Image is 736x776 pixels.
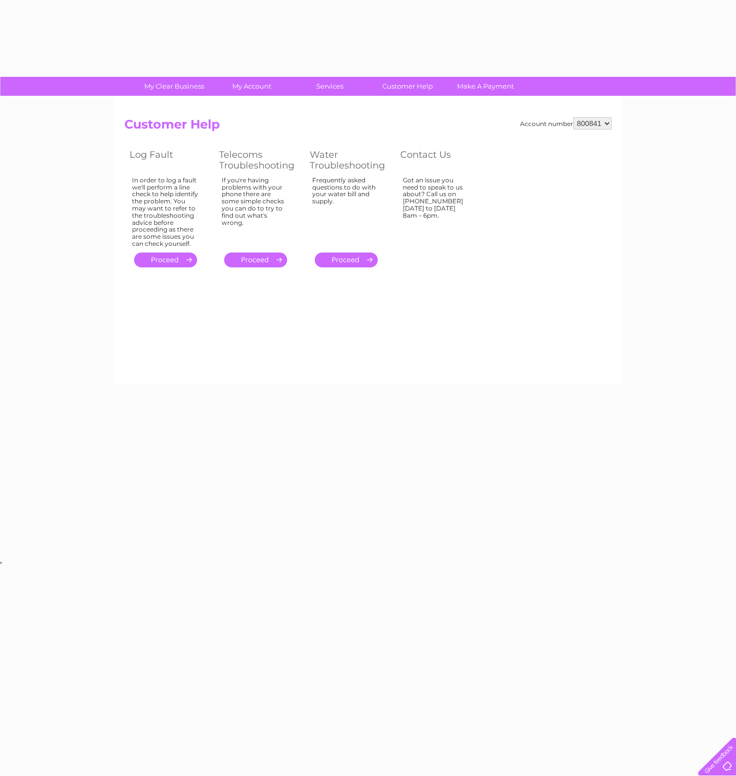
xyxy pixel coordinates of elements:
[288,77,372,96] a: Services
[124,146,214,174] th: Log Fault
[315,253,378,267] a: .
[224,253,287,267] a: .
[132,77,217,96] a: My Clear Business
[395,146,485,174] th: Contact Us
[305,146,395,174] th: Water Troubleshooting
[443,77,528,96] a: Make A Payment
[403,177,469,243] div: Got an issue you need to speak to us about? Call us on [PHONE_NUMBER] [DATE] to [DATE] 8am – 6pm.
[365,77,450,96] a: Customer Help
[124,117,612,137] h2: Customer Help
[134,253,197,267] a: .
[214,146,305,174] th: Telecoms Troubleshooting
[210,77,294,96] a: My Account
[222,177,289,243] div: If you're having problems with your phone there are some simple checks you can do to try to find ...
[312,177,380,243] div: Frequently asked questions to do with your water bill and supply.
[520,117,612,130] div: Account number
[132,177,199,247] div: In order to log a fault we'll perform a line check to help identify the problem. You may want to ...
